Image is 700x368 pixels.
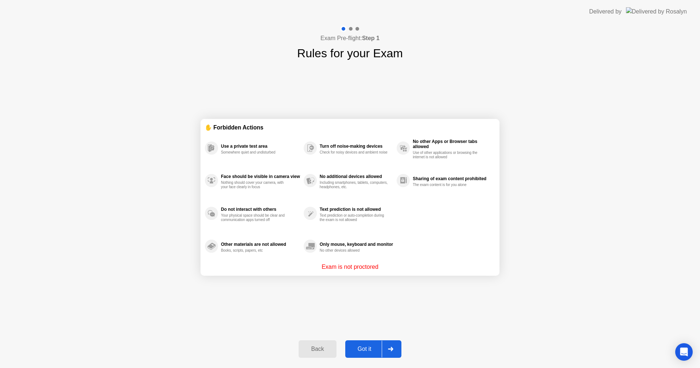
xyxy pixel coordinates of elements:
[221,174,300,179] div: Face should be visible in camera view
[205,123,495,132] div: ✋ Forbidden Actions
[320,150,389,155] div: Check for noisy devices and ambient noise
[221,181,290,189] div: Nothing should cover your camera, with your face clearly in focus
[345,340,401,358] button: Got it
[221,207,300,212] div: Do not interact with others
[320,207,393,212] div: Text prediction is not allowed
[301,346,334,352] div: Back
[362,35,380,41] b: Step 1
[221,150,290,155] div: Somewhere quiet and undisturbed
[320,248,389,253] div: No other devices allowed
[413,151,482,159] div: Use of other applications or browsing the internet is not allowed
[320,144,393,149] div: Turn off noise-making devices
[322,263,378,271] p: Exam is not proctored
[221,248,290,253] div: Books, scripts, papers, etc
[320,34,380,43] h4: Exam Pre-flight:
[320,181,389,189] div: Including smartphones, tablets, computers, headphones, etc.
[221,144,300,149] div: Use a private test area
[221,213,290,222] div: Your physical space should be clear and communication apps turned off
[299,340,336,358] button: Back
[347,346,382,352] div: Got it
[297,44,403,62] h1: Rules for your Exam
[675,343,693,361] div: Open Intercom Messenger
[413,139,491,149] div: No other Apps or Browser tabs allowed
[413,176,491,181] div: Sharing of exam content prohibited
[413,183,482,187] div: The exam content is for you alone
[320,213,389,222] div: Text prediction or auto-completion during the exam is not allowed
[626,7,687,16] img: Delivered by Rosalyn
[589,7,622,16] div: Delivered by
[320,242,393,247] div: Only mouse, keyboard and monitor
[320,174,393,179] div: No additional devices allowed
[221,242,300,247] div: Other materials are not allowed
